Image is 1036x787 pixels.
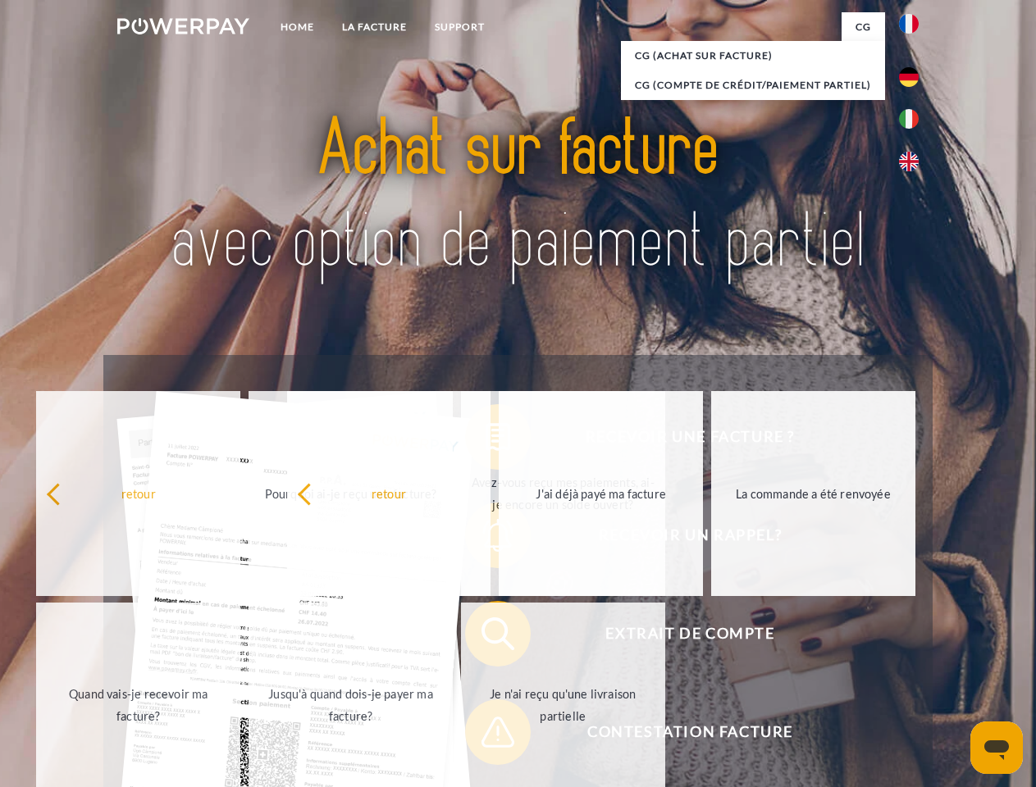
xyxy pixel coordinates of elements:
div: J'ai déjà payé ma facture [509,482,693,504]
img: logo-powerpay-white.svg [117,18,249,34]
div: La commande a été renvoyée [721,482,906,504]
img: en [899,152,919,171]
img: it [899,109,919,129]
iframe: Bouton de lancement de la fenêtre de messagerie [970,721,1023,774]
div: retour [297,482,481,504]
a: CG (achat sur facture) [621,41,885,71]
a: CG (Compte de crédit/paiement partiel) [621,71,885,100]
a: Home [267,12,328,42]
a: CG [842,12,885,42]
span: Contestation Facture [489,699,891,765]
div: Jusqu'à quand dois-je payer ma facture? [258,683,443,727]
div: retour [46,482,230,504]
a: LA FACTURE [328,12,421,42]
img: fr [899,14,919,34]
div: Je n'ai reçu qu'une livraison partielle [471,683,655,727]
img: title-powerpay_fr.svg [157,79,879,314]
div: Pourquoi ai-je reçu une facture? [258,482,443,504]
img: de [899,67,919,87]
a: Support [421,12,499,42]
div: Quand vais-je recevoir ma facture? [46,683,230,727]
span: Extrait de compte [489,601,891,666]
